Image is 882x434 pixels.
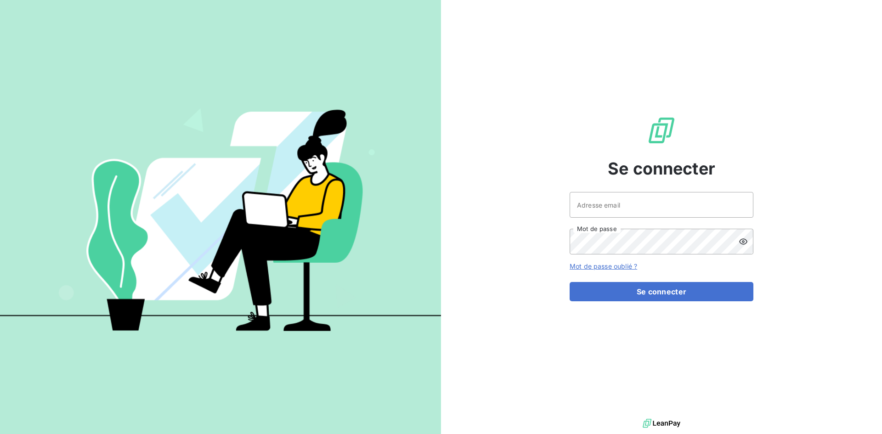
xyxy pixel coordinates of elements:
[570,192,753,218] input: placeholder
[647,116,676,145] img: Logo LeanPay
[608,156,715,181] span: Se connecter
[570,282,753,301] button: Se connecter
[643,417,680,430] img: logo
[570,262,637,270] a: Mot de passe oublié ?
